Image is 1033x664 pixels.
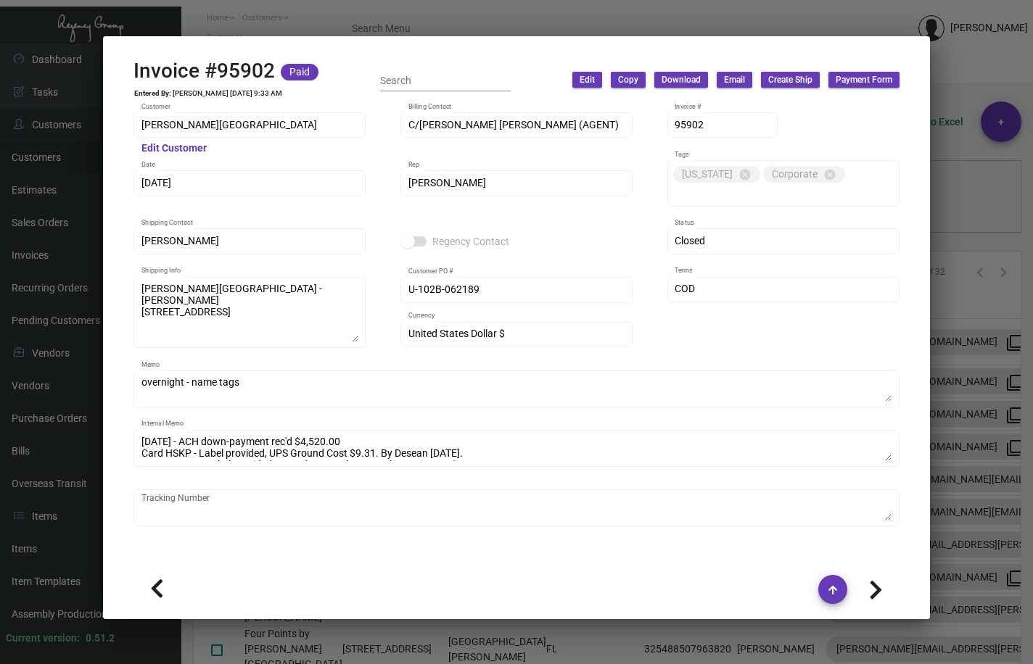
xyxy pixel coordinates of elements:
span: Payment Form [836,74,892,86]
span: Regency Contact [432,233,509,250]
mat-icon: cancel [823,168,836,181]
span: Closed [675,235,705,246]
div: Current version: [6,631,80,646]
td: [PERSON_NAME] [DATE] 9:33 AM [172,89,283,98]
mat-icon: cancel [738,168,752,181]
span: Create Ship [768,74,812,86]
button: Create Ship [761,72,820,88]
td: Entered By: [133,89,172,98]
h2: Invoice #95902 [133,59,275,83]
span: Copy [618,74,638,86]
button: Email [717,72,752,88]
span: Email [724,74,745,86]
button: Edit [572,72,602,88]
mat-chip: [US_STATE] [673,166,760,183]
span: Download [662,74,701,86]
mat-chip: Corporate [763,166,845,183]
button: Payment Form [828,72,900,88]
span: Edit [580,74,595,86]
button: Copy [611,72,646,88]
mat-hint: Edit Customer [141,143,207,154]
div: 0.51.2 [86,631,115,646]
button: Download [654,72,708,88]
mat-chip: Paid [281,64,318,80]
